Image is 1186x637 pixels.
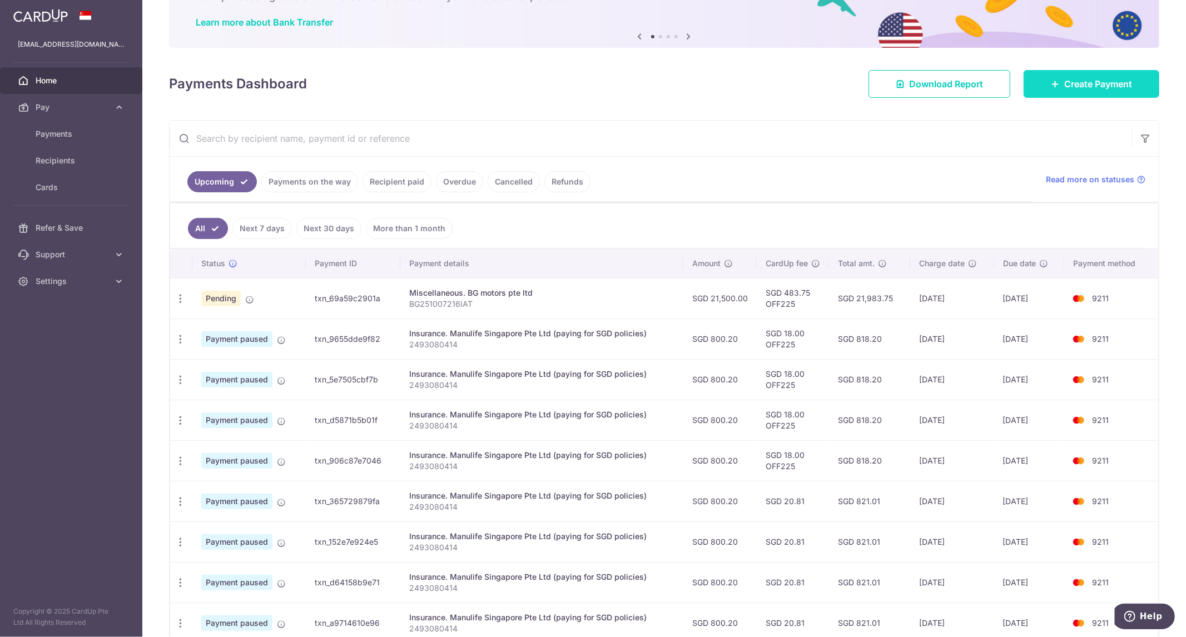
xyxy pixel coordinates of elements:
[306,562,400,603] td: txn_d64158b9e71
[188,218,228,239] a: All
[766,258,808,269] span: CardUp fee
[994,481,1065,521] td: [DATE]
[910,521,994,562] td: [DATE]
[201,494,272,509] span: Payment paused
[409,339,674,350] p: 2493080414
[409,298,674,310] p: BG251007216IAT
[757,481,829,521] td: SGD 20.81
[201,291,241,306] span: Pending
[910,400,994,440] td: [DATE]
[306,440,400,481] td: txn_906c87e7046
[757,562,829,603] td: SGD 20.81
[757,278,829,318] td: SGD 483.75 OFF225
[829,400,910,440] td: SGD 818.20
[1068,332,1090,346] img: Bank Card
[366,218,453,239] a: More than 1 month
[1064,249,1158,278] th: Payment method
[1046,174,1134,185] span: Read more on statuses
[683,359,757,400] td: SGD 800.20
[683,278,757,318] td: SGD 21,500.00
[910,440,994,481] td: [DATE]
[910,278,994,318] td: [DATE]
[436,171,483,192] a: Overdue
[683,481,757,521] td: SGD 800.20
[201,534,272,550] span: Payment paused
[757,400,829,440] td: SGD 18.00 OFF225
[994,440,1065,481] td: [DATE]
[409,531,674,542] div: Insurance. Manulife Singapore Pte Ltd (paying for SGD policies)
[838,258,875,269] span: Total amt.
[1092,293,1109,303] span: 9211
[232,218,292,239] a: Next 7 days
[692,258,721,269] span: Amount
[306,481,400,521] td: txn_365729879fa
[36,222,109,233] span: Refer & Save
[683,318,757,359] td: SGD 800.20
[757,318,829,359] td: SGD 18.00 OFF225
[306,278,400,318] td: txn_69a59c2901a
[829,278,910,318] td: SGD 21,983.75
[994,521,1065,562] td: [DATE]
[36,276,109,287] span: Settings
[409,571,674,583] div: Insurance. Manulife Singapore Pte Ltd (paying for SGD policies)
[1068,292,1090,305] img: Bank Card
[409,583,674,594] p: 2493080414
[187,171,257,192] a: Upcoming
[409,420,674,431] p: 2493080414
[757,359,829,400] td: SGD 18.00 OFF225
[488,171,540,192] a: Cancelled
[994,359,1065,400] td: [DATE]
[910,481,994,521] td: [DATE]
[829,359,910,400] td: SGD 818.20
[409,409,674,420] div: Insurance. Manulife Singapore Pte Ltd (paying for SGD policies)
[409,490,674,501] div: Insurance. Manulife Singapore Pte Ltd (paying for SGD policies)
[994,400,1065,440] td: [DATE]
[829,521,910,562] td: SGD 821.01
[994,318,1065,359] td: [DATE]
[409,287,674,298] div: Miscellaneous. BG motors pte ltd
[683,400,757,440] td: SGD 800.20
[409,623,674,634] p: 2493080414
[201,615,272,631] span: Payment paused
[1092,456,1109,465] span: 9211
[409,369,674,380] div: Insurance. Manulife Singapore Pte Ltd (paying for SGD policies)
[683,562,757,603] td: SGD 800.20
[36,75,109,86] span: Home
[829,481,910,521] td: SGD 821.01
[910,318,994,359] td: [DATE]
[201,575,272,590] span: Payment paused
[306,249,400,278] th: Payment ID
[1092,496,1109,506] span: 9211
[757,440,829,481] td: SGD 18.00 OFF225
[1068,576,1090,589] img: Bank Card
[909,77,983,91] span: Download Report
[910,562,994,603] td: [DATE]
[1092,375,1109,384] span: 9211
[994,278,1065,318] td: [DATE]
[829,562,910,603] td: SGD 821.01
[409,461,674,472] p: 2493080414
[1046,174,1145,185] a: Read more on statuses
[306,359,400,400] td: txn_5e7505cbf7b
[36,182,109,193] span: Cards
[683,440,757,481] td: SGD 800.20
[1092,334,1109,344] span: 9211
[1115,604,1175,631] iframe: Opens a widget where you can find more information
[683,521,757,562] td: SGD 800.20
[169,74,307,94] h4: Payments Dashboard
[829,440,910,481] td: SGD 818.20
[201,258,225,269] span: Status
[170,121,1132,156] input: Search by recipient name, payment id or reference
[306,400,400,440] td: txn_d5871b5b01f
[25,8,48,18] span: Help
[1068,373,1090,386] img: Bank Card
[919,258,965,269] span: Charge date
[400,249,683,278] th: Payment details
[1068,454,1090,467] img: Bank Card
[910,359,994,400] td: [DATE]
[13,9,68,22] img: CardUp
[261,171,358,192] a: Payments on the way
[296,218,361,239] a: Next 30 days
[994,562,1065,603] td: [DATE]
[1092,578,1109,587] span: 9211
